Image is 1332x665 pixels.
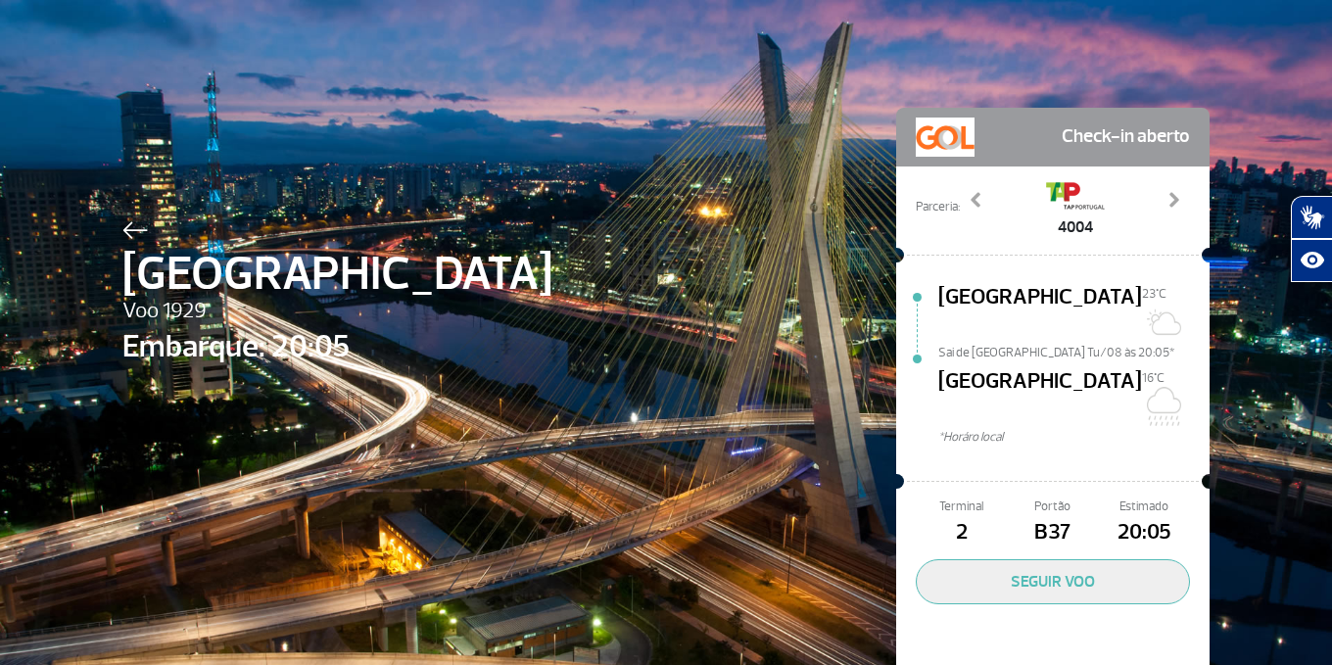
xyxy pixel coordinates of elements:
[938,281,1142,344] span: [GEOGRAPHIC_DATA]
[1046,215,1105,239] span: 4004
[1291,196,1332,239] button: Abrir tradutor de língua de sinais.
[1099,498,1190,516] span: Estimado
[1099,516,1190,549] span: 20:05
[1291,239,1332,282] button: Abrir recursos assistivos.
[1142,303,1181,342] img: Sol com algumas nuvens
[916,516,1007,549] span: 2
[938,344,1210,357] span: Sai de [GEOGRAPHIC_DATA] Tu/08 às 20:05*
[122,323,552,370] span: Embarque: 20:05
[916,498,1007,516] span: Terminal
[1007,498,1098,516] span: Portão
[938,428,1210,447] span: *Horáro local
[1142,370,1165,386] span: 16°C
[122,239,552,309] span: [GEOGRAPHIC_DATA]
[1142,286,1166,302] span: 23°C
[122,295,552,328] span: Voo 1929
[1291,196,1332,282] div: Plugin de acessibilidade da Hand Talk.
[1142,387,1181,426] img: Nublado
[938,365,1142,428] span: [GEOGRAPHIC_DATA]
[916,198,960,216] span: Parceria:
[1007,516,1098,549] span: B37
[1062,118,1190,157] span: Check-in aberto
[916,559,1190,604] button: SEGUIR VOO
